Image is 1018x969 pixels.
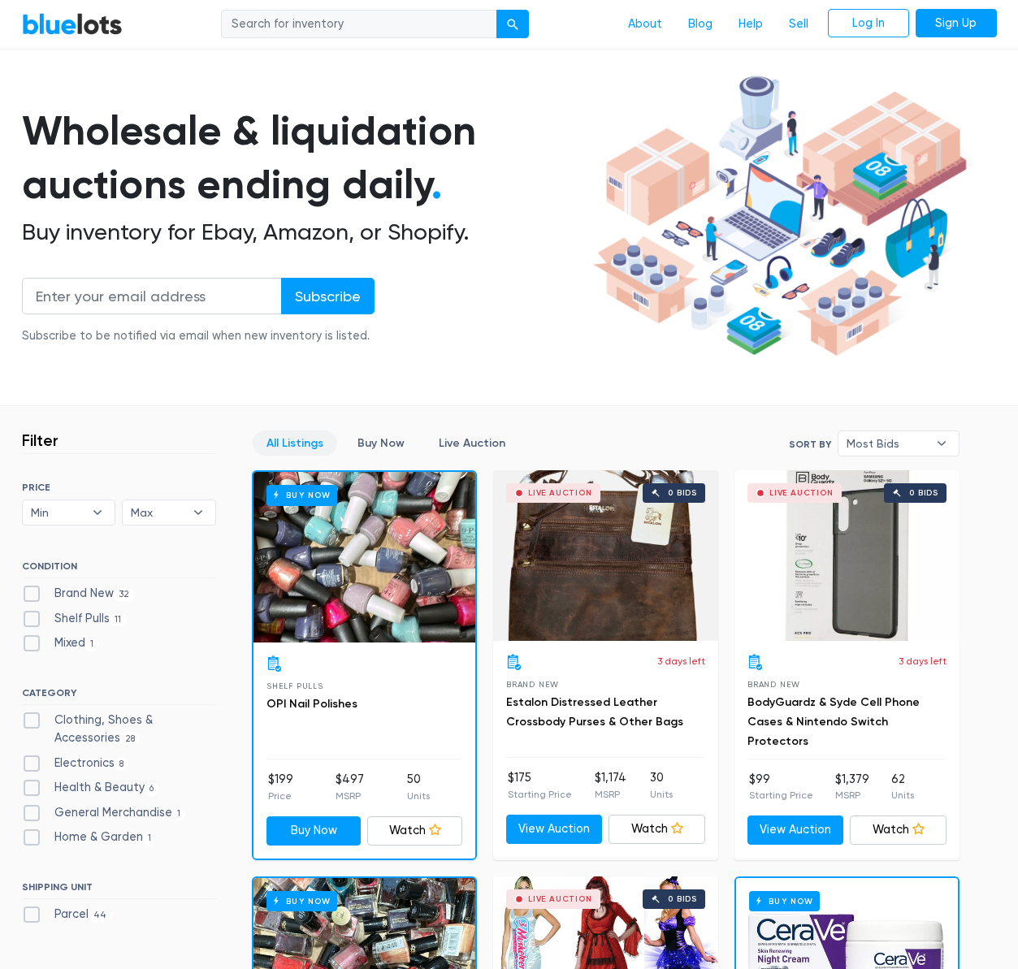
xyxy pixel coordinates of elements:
[749,891,820,911] h6: Buy Now
[253,472,475,642] a: Buy Now
[120,733,141,746] span: 28
[266,891,337,911] h6: Buy Now
[749,788,813,802] p: Starting Price
[344,430,418,456] a: Buy Now
[891,771,914,803] li: 62
[268,789,293,803] p: Price
[143,833,157,846] span: 1
[22,278,282,314] input: Enter your email address
[528,895,592,903] div: Live Auction
[266,697,357,711] a: OPI Nail Polishes
[22,610,127,628] label: Shelf Pulls
[22,755,129,772] label: Electronics
[266,816,362,846] a: Buy Now
[115,758,129,771] span: 8
[916,9,997,38] a: Sign Up
[668,489,697,497] div: 0 bids
[22,430,58,450] h3: Filter
[22,828,157,846] label: Home & Garden
[925,431,959,456] b: ▾
[22,906,112,924] label: Parcel
[281,278,375,314] input: Subscribe
[22,804,186,822] label: General Merchandise
[407,771,430,803] li: 50
[22,634,99,652] label: Mixed
[835,788,869,802] p: MSRP
[776,9,821,40] a: Sell
[747,815,844,845] a: View Auction
[587,68,973,364] img: hero-ee84e7d0318cb26816c560f6b4441b76977f77a177738b4e94f68c95b2b83dbb.png
[595,769,626,802] li: $1,174
[253,430,337,456] a: All Listings
[425,430,519,456] a: Live Auction
[22,779,159,797] label: Health & Beauty
[506,815,603,844] a: View Auction
[131,500,184,525] span: Max
[266,485,337,505] h6: Buy Now
[749,771,813,803] li: $99
[22,712,216,746] label: Clothing, Shoes & Accessories
[336,771,364,803] li: $497
[145,782,159,795] span: 6
[506,695,683,729] a: Estalon Distressed Leather Crossbody Purses & Other Bags
[734,470,960,641] a: Live Auction 0 bids
[85,638,99,651] span: 1
[789,437,831,452] label: Sort By
[268,771,293,803] li: $199
[850,815,947,845] a: Watch
[22,482,216,493] h6: PRICE
[650,787,673,802] p: Units
[668,895,697,903] div: 0 bids
[657,654,705,668] p: 3 days left
[22,327,375,345] div: Subscribe to be notified via email when new inventory is listed.
[595,787,626,802] p: MSRP
[266,681,323,690] span: Shelf Pulls
[835,771,869,803] li: $1,379
[506,680,559,689] span: Brand New
[114,588,135,601] span: 32
[847,431,928,456] span: Most Bids
[508,769,572,802] li: $175
[172,807,186,820] span: 1
[609,815,705,844] a: Watch
[891,788,914,802] p: Units
[22,585,135,603] label: Brand New
[22,560,216,578] h6: CONDITION
[899,654,947,668] p: 3 days left
[769,489,834,497] div: Live Auction
[22,881,216,899] h6: SHIPPING UNIT
[110,613,127,626] span: 11
[336,789,364,803] p: MSRP
[221,10,497,39] input: Search for inventory
[493,470,718,641] a: Live Auction 0 bids
[508,787,572,802] p: Starting Price
[22,104,587,212] h1: Wholesale & liquidation auctions ending daily
[747,680,800,689] span: Brand New
[22,218,587,246] h2: Buy inventory for Ebay, Amazon, or Shopify.
[909,489,938,497] div: 0 bids
[650,769,673,802] li: 30
[615,9,675,40] a: About
[431,160,442,209] span: .
[31,500,84,525] span: Min
[528,489,592,497] div: Live Auction
[828,9,909,38] a: Log In
[726,9,776,40] a: Help
[22,687,216,705] h6: CATEGORY
[89,910,112,923] span: 44
[80,500,115,525] b: ▾
[675,9,726,40] a: Blog
[367,816,462,846] a: Watch
[407,789,430,803] p: Units
[747,695,920,748] a: BodyGuardz & Syde Cell Phone Cases & Nintendo Switch Protectors
[22,12,123,36] a: BlueLots
[181,500,215,525] b: ▾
